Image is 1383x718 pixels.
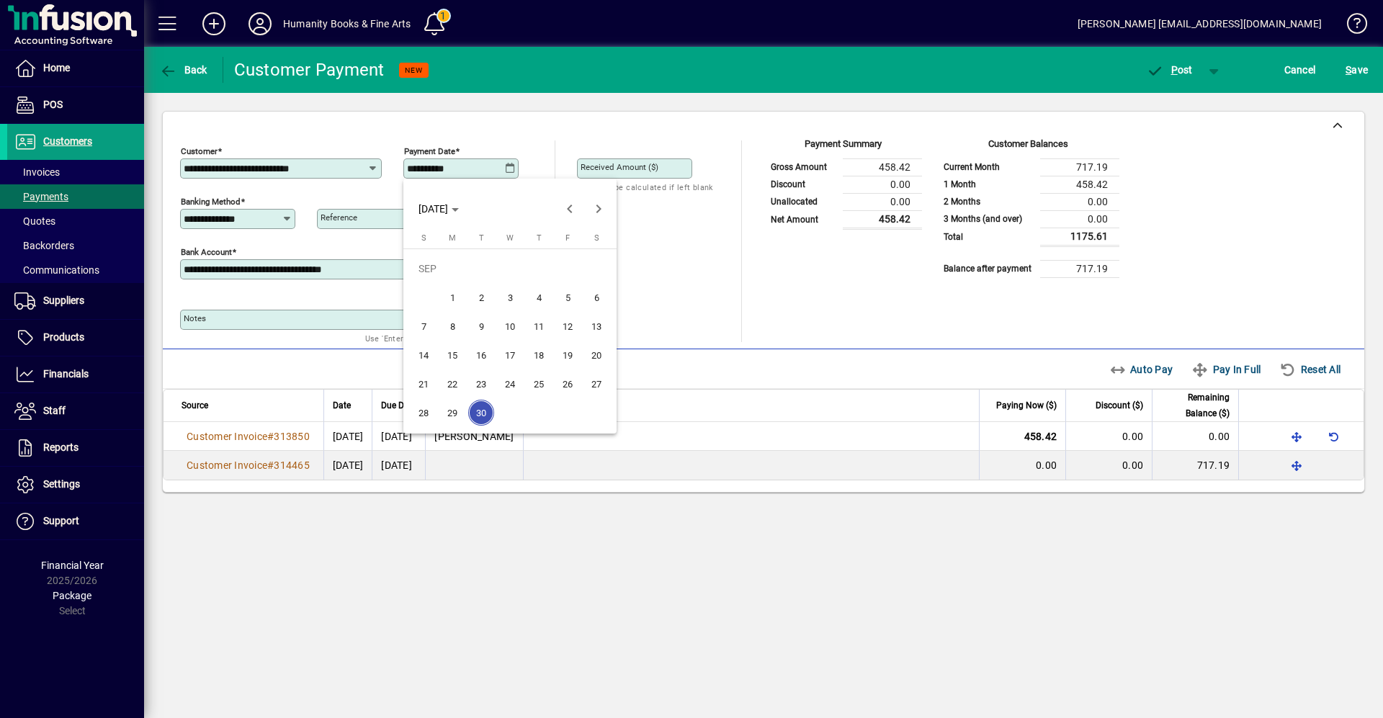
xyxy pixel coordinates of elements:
[438,283,467,312] button: Mon Sep 01 2025
[468,313,494,339] span: 9
[496,312,524,341] button: Wed Sep 10 2025
[524,283,553,312] button: Thu Sep 04 2025
[411,313,437,339] span: 7
[411,400,437,426] span: 28
[496,283,524,312] button: Wed Sep 03 2025
[479,233,484,243] span: T
[553,283,582,312] button: Fri Sep 05 2025
[467,283,496,312] button: Tue Sep 02 2025
[582,283,611,312] button: Sat Sep 06 2025
[497,371,523,397] span: 24
[467,341,496,369] button: Tue Sep 16 2025
[583,371,609,397] span: 27
[497,284,523,310] span: 3
[526,342,552,368] span: 18
[467,369,496,398] button: Tue Sep 23 2025
[411,371,437,397] span: 21
[506,233,514,243] span: W
[496,341,524,369] button: Wed Sep 17 2025
[526,371,552,397] span: 25
[583,342,609,368] span: 20
[555,313,581,339] span: 12
[409,254,611,283] td: SEP
[496,369,524,398] button: Wed Sep 24 2025
[582,369,611,398] button: Sat Sep 27 2025
[497,342,523,368] span: 17
[409,369,438,398] button: Sun Sep 21 2025
[439,400,465,426] span: 29
[438,341,467,369] button: Mon Sep 15 2025
[524,312,553,341] button: Thu Sep 11 2025
[553,369,582,398] button: Fri Sep 26 2025
[497,313,523,339] span: 10
[468,400,494,426] span: 30
[438,398,467,427] button: Mon Sep 29 2025
[468,284,494,310] span: 2
[468,342,494,368] span: 16
[524,341,553,369] button: Thu Sep 18 2025
[439,284,465,310] span: 1
[583,313,609,339] span: 13
[584,194,613,223] button: Next month
[555,284,581,310] span: 5
[565,233,570,243] span: F
[409,398,438,427] button: Sun Sep 28 2025
[421,233,426,243] span: S
[555,342,581,368] span: 19
[449,233,456,243] span: M
[419,203,448,215] span: [DATE]
[411,342,437,368] span: 14
[594,233,599,243] span: S
[553,312,582,341] button: Fri Sep 12 2025
[439,342,465,368] span: 15
[553,341,582,369] button: Fri Sep 19 2025
[413,196,465,222] button: Choose month and year
[409,312,438,341] button: Sun Sep 07 2025
[524,369,553,398] button: Thu Sep 25 2025
[582,312,611,341] button: Sat Sep 13 2025
[468,371,494,397] span: 23
[582,341,611,369] button: Sat Sep 20 2025
[555,371,581,397] span: 26
[555,194,584,223] button: Previous month
[438,369,467,398] button: Mon Sep 22 2025
[438,312,467,341] button: Mon Sep 08 2025
[537,233,542,243] span: T
[409,341,438,369] button: Sun Sep 14 2025
[526,313,552,339] span: 11
[439,313,465,339] span: 8
[467,312,496,341] button: Tue Sep 09 2025
[526,284,552,310] span: 4
[583,284,609,310] span: 6
[467,398,496,427] button: Tue Sep 30 2025
[439,371,465,397] span: 22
